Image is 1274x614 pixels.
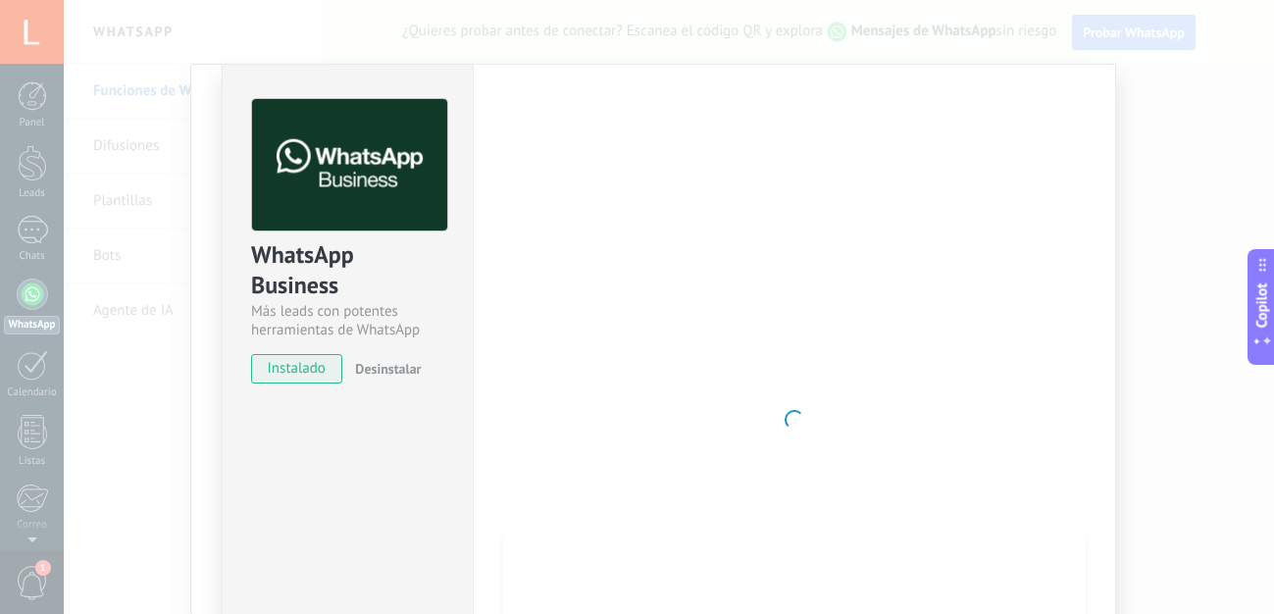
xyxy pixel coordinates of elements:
[252,99,447,231] img: logo_main.png
[252,354,341,384] span: instalado
[355,360,421,378] span: Desinstalar
[347,354,421,384] button: Desinstalar
[251,302,444,339] div: Más leads con potentes herramientas de WhatsApp
[251,239,444,302] div: WhatsApp Business
[1252,283,1272,329] span: Copilot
